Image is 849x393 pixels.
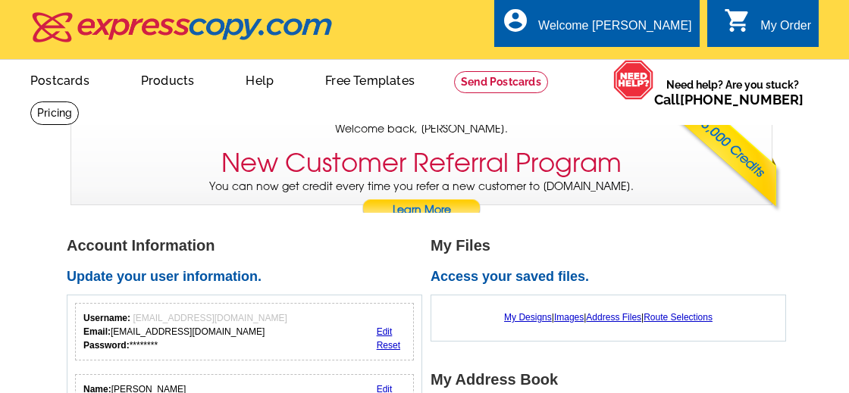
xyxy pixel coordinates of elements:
[71,179,772,222] p: You can now get credit every time you refer a new customer to [DOMAIN_NAME].
[221,61,298,97] a: Help
[502,7,529,34] i: account_circle
[117,61,219,97] a: Products
[680,92,804,108] a: [PHONE_NUMBER]
[221,148,622,179] h3: New Customer Referral Program
[554,312,584,323] a: Images
[431,238,794,254] h1: My Files
[654,92,804,108] span: Call
[586,312,641,323] a: Address Files
[377,326,393,337] a: Edit
[83,313,130,323] strong: Username:
[67,269,431,285] h2: Update your user information.
[431,269,794,285] h2: Access your saved files.
[362,199,481,222] a: Learn More
[724,7,751,34] i: shopping_cart
[75,303,414,360] div: Your login information.
[67,238,431,254] h1: Account Information
[538,19,691,40] div: Welcome [PERSON_NAME]
[301,61,439,97] a: Free Templates
[377,340,400,351] a: Reset
[644,312,713,323] a: Route Selections
[504,312,552,323] a: My Designs
[613,60,654,100] img: help
[133,313,287,323] span: [EMAIL_ADDRESS][DOMAIN_NAME]
[431,372,794,388] h1: My Address Book
[439,303,778,332] div: | | |
[724,17,811,36] a: shopping_cart My Order
[335,121,508,137] span: Welcome back, [PERSON_NAME].
[6,61,114,97] a: Postcards
[83,326,111,337] strong: Email:
[760,19,811,40] div: My Order
[83,340,130,351] strong: Password:
[654,77,811,108] span: Need help? Are you stuck?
